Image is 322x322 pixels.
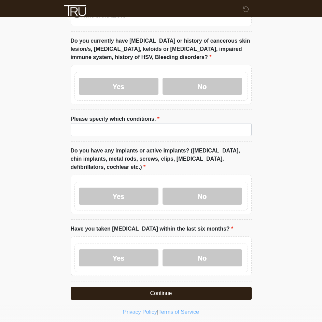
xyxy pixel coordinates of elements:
[71,115,160,123] label: Please specify which conditions.
[163,78,242,95] label: No
[64,5,86,20] img: Tru Med Spa Logo
[163,249,242,266] label: No
[79,249,158,266] label: Yes
[157,309,158,315] a: |
[123,309,157,315] a: Privacy Policy
[163,188,242,205] label: No
[71,225,234,233] label: Have you taken [MEDICAL_DATA] within the last six months?
[79,188,158,205] label: Yes
[71,147,252,171] label: Do you have any implants or active implants? ([MEDICAL_DATA], chin implants, metal rods, screws, ...
[71,287,252,300] button: Continue
[158,309,199,315] a: Terms of Service
[71,37,252,61] label: Do you currently have [MEDICAL_DATA] or history of cancerous skin lesion/s, [MEDICAL_DATA], keloi...
[79,78,158,95] label: Yes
